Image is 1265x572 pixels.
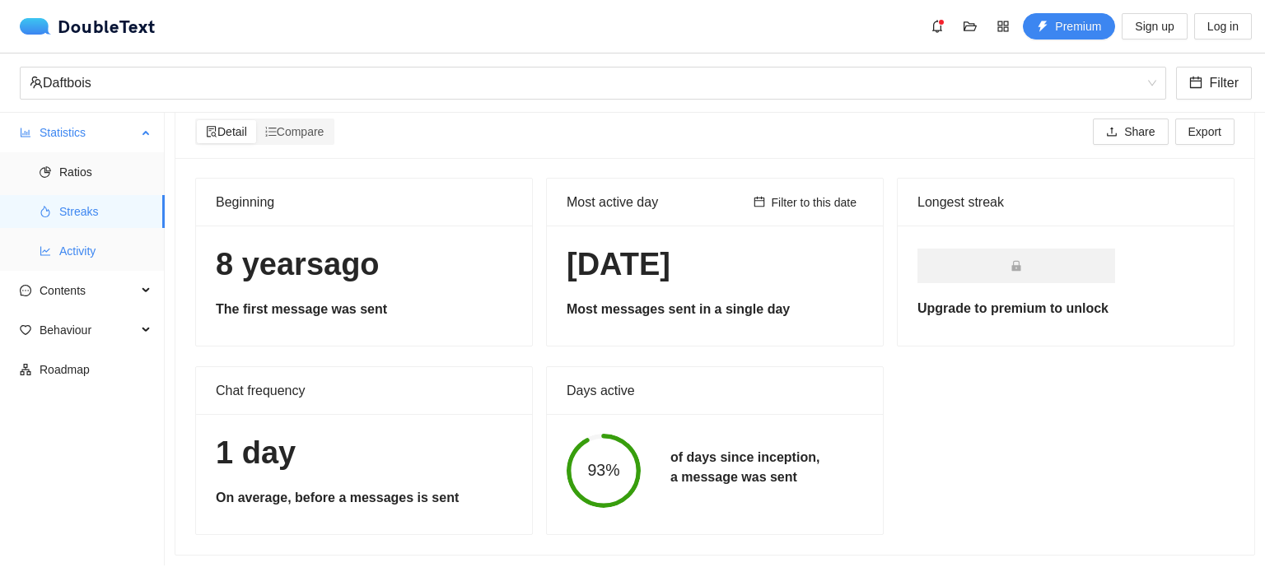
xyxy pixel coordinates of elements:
span: lock [1011,260,1022,272]
span: thunderbolt [1037,21,1048,34]
span: bar-chart [20,127,31,138]
span: line-chart [40,245,51,257]
span: message [20,285,31,296]
div: Days active [567,367,863,414]
button: calendarFilter to this date [747,193,864,212]
div: Daftbois [30,67,1141,99]
div: Most active day [567,179,747,226]
h1: [DATE] [567,245,863,284]
span: Behaviour [40,314,137,346]
span: calendar [1189,76,1202,91]
span: apartment [20,364,31,375]
div: DoubleText [20,18,156,35]
span: Contents [40,274,137,307]
span: appstore [991,20,1015,33]
a: logoDoubleText [20,18,156,35]
h5: Upgrade to premium to unlock [917,299,1214,319]
h5: of days since inception, a message was sent [670,448,819,487]
button: bell [924,13,950,40]
span: file-search [206,126,217,137]
div: Longest streak [917,192,1214,212]
button: calendarFilter [1176,67,1252,100]
div: Beginning [216,179,512,226]
span: Sign up [1135,17,1174,35]
img: logo [20,18,58,35]
h1: 1 day [216,434,512,472]
span: Streaks [59,195,152,228]
button: uploadShare [1093,119,1168,145]
span: Activity [59,235,152,267]
span: bell [925,20,950,33]
span: folder-open [958,20,983,33]
span: Filter to this date [772,193,857,212]
h1: 8 years ago [216,245,512,284]
button: appstore [990,13,1016,40]
span: Compare [265,125,324,138]
h5: The first message was sent [216,300,512,319]
span: Share [1124,123,1155,141]
span: team [30,76,43,89]
span: pie-chart [40,166,51,178]
span: calendar [754,196,765,209]
span: Daftbois [30,67,1156,99]
span: Export [1188,123,1221,141]
div: Chat frequency [216,367,512,414]
span: upload [1106,126,1118,139]
h5: On average, before a messages is sent [216,488,512,508]
button: thunderboltPremium [1023,13,1115,40]
span: Detail [206,125,247,138]
span: 93% [567,463,641,479]
span: heart [20,324,31,336]
span: Premium [1055,17,1101,35]
span: Ratios [59,156,152,188]
span: Log in [1207,17,1239,35]
h5: Most messages sent in a single day [567,300,863,319]
span: ordered-list [265,126,277,137]
span: Statistics [40,116,137,149]
span: Roadmap [40,353,152,386]
button: folder-open [957,13,983,40]
button: Log in [1194,13,1252,40]
button: Sign up [1122,13,1187,40]
span: fire [40,206,51,217]
span: Filter [1209,72,1239,93]
button: Export [1175,119,1235,145]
